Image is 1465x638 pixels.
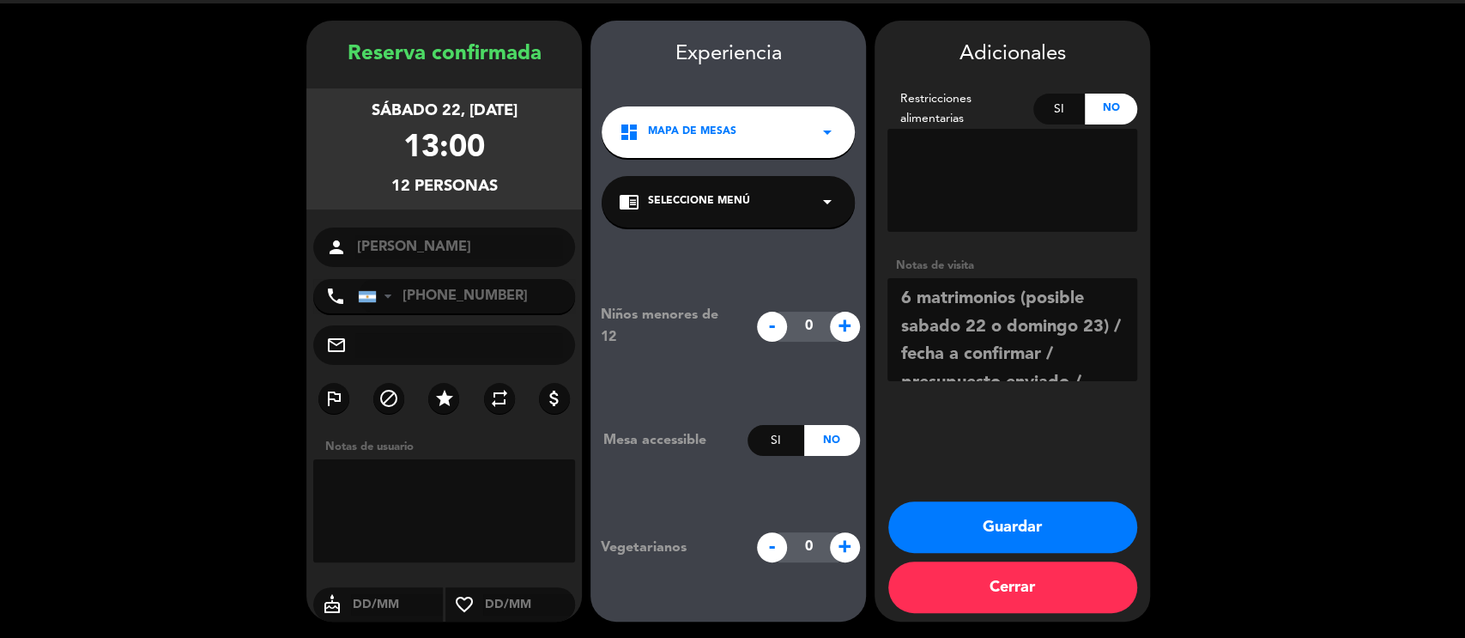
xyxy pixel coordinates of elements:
div: Si [1033,94,1086,125]
i: dashboard [619,122,639,143]
i: chrome_reader_mode [619,191,639,212]
input: DD/MM [351,594,443,616]
i: repeat [489,388,510,409]
i: arrow_drop_down [817,122,838,143]
i: arrow_drop_down [817,191,838,212]
i: person [326,237,347,258]
div: 13:00 [403,124,485,174]
i: star [433,388,454,409]
i: block [378,388,399,409]
i: cake [313,594,351,615]
span: MAPA DE MESAS [648,124,736,141]
div: Argentina: +54 [359,280,398,313]
i: outlined_flag [324,388,344,409]
div: Mesa accessible [590,429,748,452]
i: favorite_border [445,594,483,615]
div: sábado 22, [DATE] [372,99,518,124]
div: Adicionales [887,38,1137,71]
i: attach_money [544,388,565,409]
div: Si [748,425,803,456]
div: Notas de usuario [317,438,582,456]
button: Cerrar [888,562,1137,613]
span: + [830,532,860,562]
span: + [830,312,860,342]
button: Guardar [888,501,1137,553]
div: 12 personas [391,174,498,199]
span: - [757,312,787,342]
i: mail_outline [326,335,347,355]
div: Niños menores de 12 [588,304,748,349]
div: Experiencia [590,38,866,71]
span: - [757,532,787,562]
div: Notas de visita [887,257,1137,275]
div: No [1085,94,1137,125]
i: phone [325,286,346,307]
div: Reserva confirmada [306,38,582,71]
span: Seleccione Menú [648,193,750,210]
input: DD/MM [483,594,575,616]
div: Restricciones alimentarias [887,89,1033,129]
div: No [804,425,860,456]
div: Vegetarianos [588,537,748,559]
